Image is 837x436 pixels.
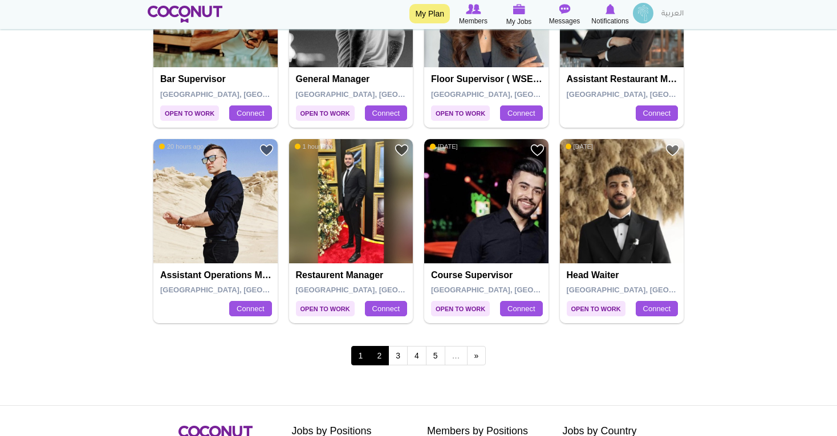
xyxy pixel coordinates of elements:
[513,4,525,14] img: My Jobs
[407,346,426,365] a: 4
[587,3,633,27] a: Notifications Notifications
[496,3,542,27] a: My Jobs My Jobs
[567,286,729,294] span: [GEOGRAPHIC_DATA], [GEOGRAPHIC_DATA]
[559,4,570,14] img: Messages
[500,301,542,317] a: Connect
[567,301,625,316] span: Open to Work
[296,301,355,316] span: Open to Work
[459,15,487,27] span: Members
[259,143,274,157] a: Add to Favourites
[296,105,355,121] span: Open to Work
[636,301,678,317] a: Connect
[431,301,490,316] span: Open to Work
[426,346,445,365] a: 5
[431,286,594,294] span: [GEOGRAPHIC_DATA], [GEOGRAPHIC_DATA]
[148,6,222,23] img: Home
[656,3,689,26] a: العربية
[431,90,594,99] span: [GEOGRAPHIC_DATA], [GEOGRAPHIC_DATA]
[567,90,729,99] span: [GEOGRAPHIC_DATA], [GEOGRAPHIC_DATA]
[606,4,615,14] img: Notifications
[431,74,545,84] h4: Floor Supervisor ( WSET Level 2 For Wine Certified)
[430,142,458,150] span: [DATE]
[500,105,542,121] a: Connect
[365,105,407,121] a: Connect
[395,143,409,157] a: Add to Favourites
[431,270,545,280] h4: Course supervisor
[160,105,219,121] span: Open to Work
[296,90,458,99] span: [GEOGRAPHIC_DATA], [GEOGRAPHIC_DATA]
[229,105,271,121] a: Connect
[636,105,678,121] a: Connect
[388,346,408,365] a: 3
[296,286,458,294] span: [GEOGRAPHIC_DATA], [GEOGRAPHIC_DATA]
[295,142,333,150] span: 1 hour ago
[466,4,481,14] img: Browse Members
[160,90,323,99] span: [GEOGRAPHIC_DATA], [GEOGRAPHIC_DATA]
[665,143,680,157] a: Add to Favourites
[296,74,409,84] h4: General Manager
[467,346,486,365] a: next ›
[567,74,680,84] h4: Assistant Restaurant Manager
[409,4,450,23] a: My Plan
[566,142,594,150] span: [DATE]
[549,15,580,27] span: Messages
[445,346,468,365] span: …
[160,270,274,280] h4: Assistant operations manager
[365,301,407,317] a: Connect
[530,143,545,157] a: Add to Favourites
[160,74,274,84] h4: Bar Supervisor
[160,286,323,294] span: [GEOGRAPHIC_DATA], [GEOGRAPHIC_DATA]
[450,3,496,27] a: Browse Members Members
[567,270,680,280] h4: Head Waiter
[229,301,271,317] a: Connect
[591,15,628,27] span: Notifications
[351,346,371,365] span: 1
[159,142,204,150] span: 20 hours ago
[431,105,490,121] span: Open to Work
[296,270,409,280] h4: Restaurent manager
[506,16,532,27] span: My Jobs
[542,3,587,27] a: Messages Messages
[369,346,389,365] a: 2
